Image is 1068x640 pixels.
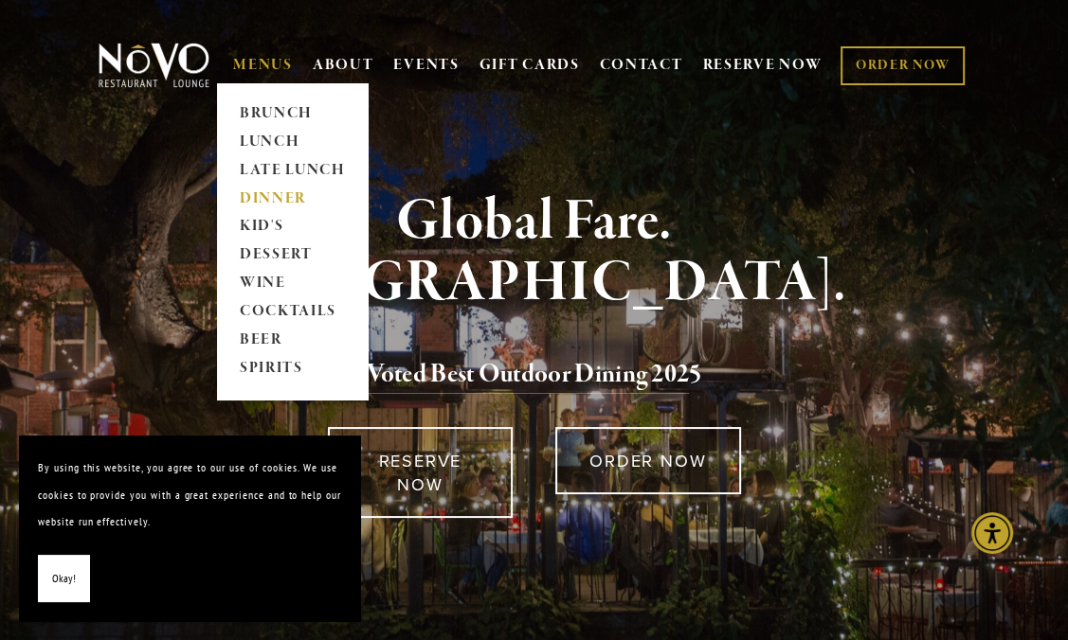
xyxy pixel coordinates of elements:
a: Voted Best Outdoor Dining 202 [366,358,689,394]
a: GIFT CARDS [480,47,580,83]
a: LUNCH [233,128,352,156]
div: Accessibility Menu [971,512,1013,554]
a: RESERVE NOW [702,47,822,83]
a: ORDER NOW [555,427,741,494]
a: MENUS [233,56,293,75]
a: COCKTAILS [233,298,352,327]
a: EVENTS [393,56,459,75]
a: ORDER NOW [841,46,965,85]
a: ABOUT [313,56,374,75]
h2: 5 [121,355,947,395]
a: DESSERT [233,241,352,270]
a: RESERVE NOW [328,427,514,518]
a: DINNER [233,185,352,213]
a: KID'S [233,213,352,241]
a: CONTACT [600,47,683,83]
a: BRUNCH [233,99,352,128]
p: By using this website, you agree to our use of cookies. We use cookies to provide you with a grea... [38,454,341,536]
strong: Global Fare. [GEOGRAPHIC_DATA]. [222,186,846,319]
button: Okay! [38,555,90,603]
img: Novo Restaurant &amp; Lounge [95,42,213,89]
a: SPIRITS [233,355,352,383]
a: WINE [233,270,352,298]
span: Okay! [52,565,76,593]
a: BEER [233,327,352,355]
a: LATE LUNCH [233,156,352,185]
section: Cookie banner [19,436,360,621]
